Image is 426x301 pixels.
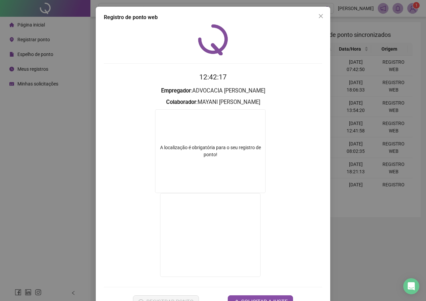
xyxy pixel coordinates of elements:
time: 12:42:17 [199,73,227,81]
img: QRPoint [198,24,228,55]
h3: : MAYANI [PERSON_NAME] [104,98,322,107]
div: Open Intercom Messenger [403,278,419,294]
div: Registro de ponto web [104,13,322,21]
span: close [318,13,324,19]
strong: Empregador [161,87,191,94]
button: Close [315,11,326,21]
h3: : ADVOCACIA [PERSON_NAME] [104,86,322,95]
div: A localização é obrigatória para o seu registro de ponto! [155,144,265,158]
strong: Colaborador [166,99,196,105]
